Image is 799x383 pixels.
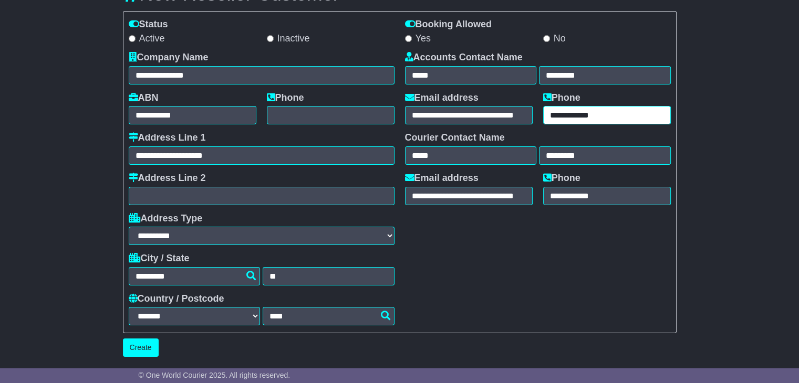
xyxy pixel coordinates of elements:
label: Phone [543,92,580,104]
label: Active [129,33,165,45]
label: Address Line 2 [129,173,206,184]
span: © One World Courier 2025. All rights reserved. [139,371,290,379]
label: ABN [129,92,159,104]
label: Address Type [129,213,203,225]
label: Address Line 1 [129,132,206,144]
label: No [543,33,566,45]
label: Phone [267,92,304,104]
label: Courier Contact Name [405,132,505,144]
label: Company Name [129,52,209,63]
label: Email address [405,173,479,184]
label: City / State [129,253,190,264]
label: Booking Allowed [405,19,492,30]
label: Phone [543,173,580,184]
button: Create [123,338,159,357]
label: Yes [405,33,431,45]
input: No [543,35,550,42]
input: Active [129,35,136,42]
label: Inactive [267,33,310,45]
input: Inactive [267,35,274,42]
label: Status [129,19,168,30]
input: Yes [405,35,412,42]
label: Country / Postcode [129,293,224,305]
label: Accounts Contact Name [405,52,523,63]
label: Email address [405,92,479,104]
